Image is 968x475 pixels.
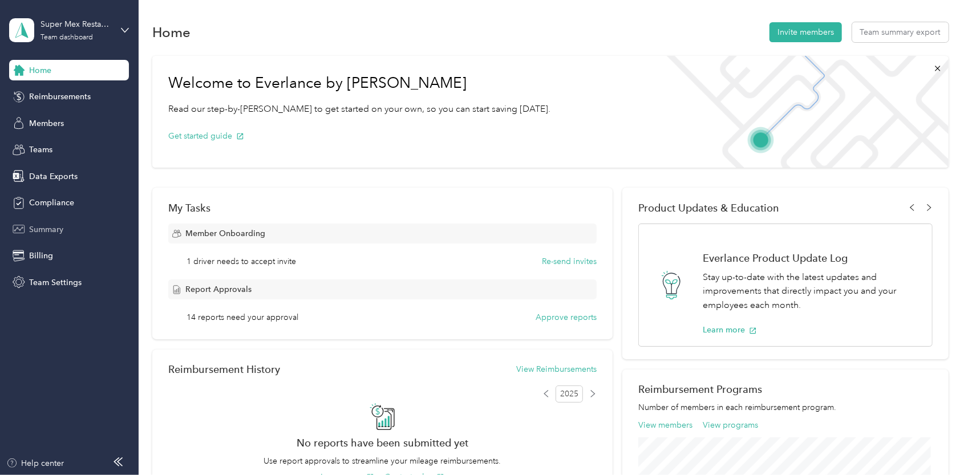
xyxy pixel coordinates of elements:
[536,311,597,323] button: Approve reports
[29,250,53,262] span: Billing
[703,324,757,336] button: Learn more
[638,401,932,413] p: Number of members in each reimbursement program.
[168,102,550,116] p: Read our step-by-[PERSON_NAME] to get started on your own, so you can start saving [DATE].
[638,419,692,431] button: View members
[542,255,597,267] button: Re-send invites
[40,34,93,41] div: Team dashboard
[6,457,64,469] button: Help center
[185,283,252,295] span: Report Approvals
[168,74,550,92] h1: Welcome to Everlance by [PERSON_NAME]
[168,202,597,214] div: My Tasks
[29,144,52,156] span: Teams
[769,22,842,42] button: Invite members
[168,363,280,375] h2: Reimbursement History
[29,170,78,182] span: Data Exports
[556,385,583,403] span: 2025
[516,363,597,375] button: View Reimbursements
[703,419,758,431] button: View programs
[29,277,82,289] span: Team Settings
[29,91,91,103] span: Reimbursements
[904,411,968,475] iframe: Everlance-gr Chat Button Frame
[40,18,112,30] div: Super Mex Restaurants, Inc.
[185,228,265,239] span: Member Onboarding
[187,311,298,323] span: 14 reports need your approval
[638,202,779,214] span: Product Updates & Education
[168,437,597,449] h2: No reports have been submitted yet
[168,455,597,467] p: Use report approvals to streamline your mileage reimbursements.
[655,56,948,168] img: Welcome to everlance
[29,224,63,236] span: Summary
[29,64,51,76] span: Home
[703,270,920,312] p: Stay up-to-date with the latest updates and improvements that directly impact you and your employ...
[703,252,920,264] h1: Everlance Product Update Log
[168,130,244,142] button: Get started guide
[29,117,64,129] span: Members
[638,383,932,395] h2: Reimbursement Programs
[29,197,74,209] span: Compliance
[152,26,191,38] h1: Home
[852,22,949,42] button: Team summary export
[187,255,296,267] span: 1 driver needs to accept invite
